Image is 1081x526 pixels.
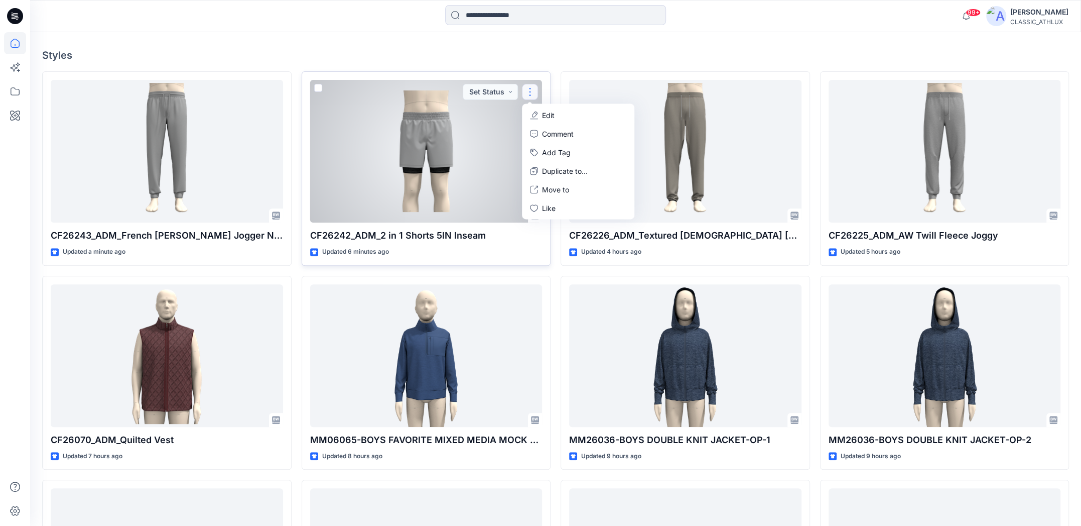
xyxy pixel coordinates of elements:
[51,433,283,447] p: CF26070_ADM_Quilted Vest
[542,203,556,214] p: Like
[524,106,632,125] a: Edit
[42,49,1069,61] h4: Styles
[966,9,981,17] span: 99+
[1010,6,1068,18] div: [PERSON_NAME]
[322,451,382,462] p: Updated 8 hours ago
[569,229,801,243] p: CF26226_ADM_Textured [DEMOGRAPHIC_DATA] [PERSON_NAME]
[322,247,389,257] p: Updated 6 minutes ago
[542,166,588,176] p: Duplicate to...
[581,247,641,257] p: Updated 4 hours ago
[569,284,801,427] a: MM26036-BOYS DOUBLE KNIT JACKET-OP-1
[829,433,1061,447] p: MM26036-BOYS DOUBLE KNIT JACKET-OP-2
[51,229,283,243] p: CF26243_ADM_French [PERSON_NAME] Jogger NO symetry
[524,143,632,162] button: Add Tag
[63,451,122,462] p: Updated 7 hours ago
[986,6,1006,26] img: avatar
[542,110,555,121] p: Edit
[310,80,543,223] a: CF26242_ADM_2 in 1 Shorts 5IN Inseam
[581,451,641,462] p: Updated 9 hours ago
[829,80,1061,223] a: CF26225_ADM_AW Twill Fleece Joggy
[51,80,283,223] a: CF26243_ADM_French Terry Jogger NO symetry
[569,80,801,223] a: CF26226_ADM_Textured French Terry Jogger
[310,433,543,447] p: MM06065-BOYS FAVORITE MIXED MEDIA MOCK NECK JACKET
[310,229,543,243] p: CF26242_ADM_2 in 1 Shorts 5IN Inseam
[542,129,574,139] p: Comment
[841,247,900,257] p: Updated 5 hours ago
[51,284,283,427] a: CF26070_ADM_Quilted Vest
[569,433,801,447] p: MM26036-BOYS DOUBLE KNIT JACKET-OP-1
[542,184,569,195] p: Move to
[310,284,543,427] a: MM06065-BOYS FAVORITE MIXED MEDIA MOCK NECK JACKET
[63,247,125,257] p: Updated a minute ago
[841,451,901,462] p: Updated 9 hours ago
[829,229,1061,243] p: CF26225_ADM_AW Twill Fleece Joggy
[1010,18,1068,26] div: CLASSIC_ATHLUX
[829,284,1061,427] a: MM26036-BOYS DOUBLE KNIT JACKET-OP-2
